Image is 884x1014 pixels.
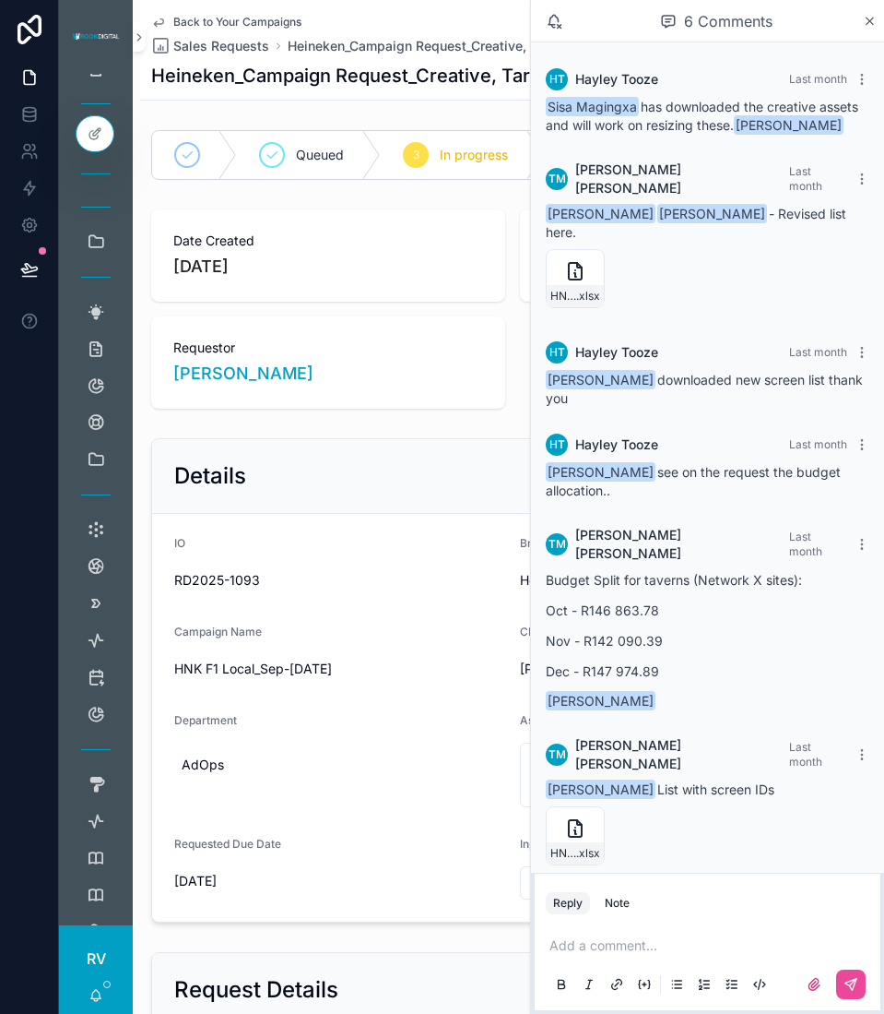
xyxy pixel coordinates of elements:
[550,289,576,304] span: HNK_650ml_Tavern-Site-List_[DATE]
[576,289,600,304] span: .xlsx
[296,146,344,164] span: Queued
[174,571,505,590] span: RD2025-1093
[87,948,106,970] span: RV
[173,232,483,250] span: Date Created
[520,536,585,550] span: Brand Name
[546,631,869,650] p: Nov - R142 090.39
[546,206,846,240] span: - Revised list here.
[789,345,847,359] span: Last month
[174,625,262,638] span: Campaign Name
[174,872,505,890] span: [DATE]
[576,846,600,861] span: .xlsx
[440,146,508,164] span: In progress
[151,15,301,30] a: Back to Your Campaigns
[520,660,851,678] span: [PERSON_NAME]
[182,756,224,774] span: AdOps
[789,530,822,558] span: Last month
[520,743,851,807] button: Select Button
[520,571,851,590] span: Heineken
[520,837,597,851] span: Input Due Date
[70,30,122,44] img: App logo
[59,74,133,925] div: scrollable content
[548,537,566,552] span: TM
[546,570,869,590] p: Budget Split for taverns (Network X sites):
[173,37,269,55] span: Sales Requests
[575,526,789,563] span: [PERSON_NAME] [PERSON_NAME]
[548,747,566,762] span: TM
[575,70,658,89] span: Hayley Tooze
[174,536,185,550] span: IO
[174,713,237,727] span: Department
[789,740,822,769] span: Last month
[546,781,774,797] span: List with screen IDs
[575,435,658,454] span: Hayley Tooze
[734,115,843,135] span: [PERSON_NAME]
[546,780,655,799] span: [PERSON_NAME]
[546,372,863,406] span: downloaded new screen list thank you
[174,461,246,491] h2: Details
[546,370,655,389] span: [PERSON_NAME]
[288,37,666,55] a: Heineken_Campaign Request_Creative, Targeting Instructions
[413,148,419,162] span: 3
[789,72,847,86] span: Last month
[174,660,505,678] span: HNK F1 Local_Sep-[DATE]
[173,254,229,280] p: [DATE]
[549,437,565,452] span: HT
[575,343,658,362] span: Hayley Tooze
[174,975,338,1005] h2: Request Details
[549,72,565,87] span: HT
[546,97,639,116] span: Sisa Magingxa
[789,437,847,451] span: Last month
[520,713,571,727] span: Assign To
[151,63,695,89] h1: Heineken_Campaign Request_Creative, Targeting Instructions
[546,892,590,914] button: Reply
[548,172,566,186] span: TM
[789,164,822,193] span: Last month
[546,691,655,710] span: [PERSON_NAME]
[546,601,869,620] p: Oct - R146 863.78
[549,345,565,360] span: HT
[546,204,655,223] span: [PERSON_NAME]
[575,736,789,773] span: [PERSON_NAME] [PERSON_NAME]
[546,462,655,482] span: [PERSON_NAME]
[597,892,637,914] button: Note
[151,37,269,55] a: Sales Requests
[546,464,841,498] span: see on the request the budget allocation..
[605,896,630,911] div: Note
[174,837,281,851] span: Requested Due Date
[520,625,538,638] span: CM
[173,339,483,357] span: Requestor
[546,99,858,133] span: has downloaded the creative assets and will work on resizing these.
[550,846,576,861] span: HNK_650ml_Tavern-Site-List_[DATE]
[657,204,767,223] span: [PERSON_NAME]
[684,10,772,32] span: 6 Comments
[546,662,869,681] p: Dec - R147 974.89
[173,15,301,30] span: Back to Your Campaigns
[173,361,313,387] a: [PERSON_NAME]
[575,161,789,197] span: [PERSON_NAME] [PERSON_NAME]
